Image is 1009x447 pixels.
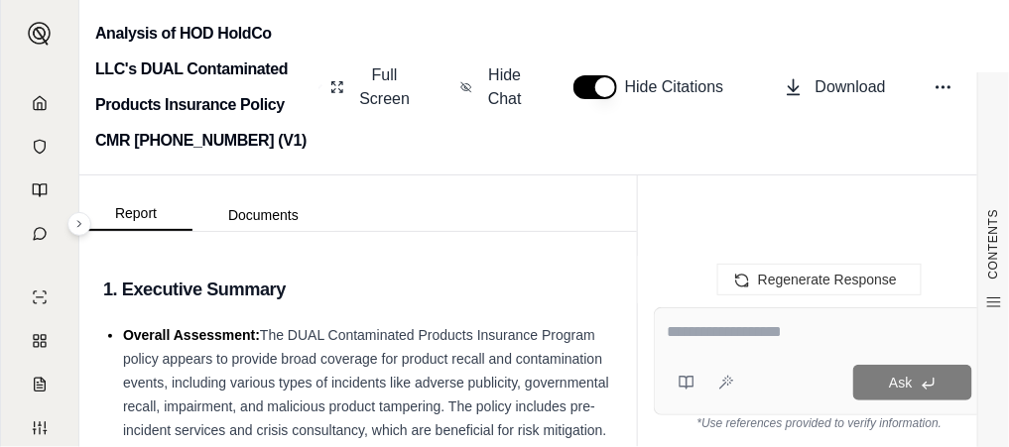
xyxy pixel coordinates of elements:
a: Chat [13,214,66,254]
button: Download [776,67,894,107]
h3: 1. Executive Summary [103,272,613,307]
button: Regenerate Response [717,264,922,295]
button: Expand sidebar [20,14,60,54]
a: Documents Vault [13,127,66,167]
span: Full Screen [356,63,413,111]
a: Prompt Library [13,170,66,210]
button: Full Screen [322,56,421,119]
a: Home [13,83,66,123]
button: Expand sidebar [67,212,91,236]
span: Regenerate Response [758,272,897,287]
span: Download [816,75,886,99]
button: Report [79,197,192,231]
a: Single Policy [13,278,66,317]
h2: Analysis of HOD HoldCo LLC's DUAL Contaminated Products Insurance Policy CMR [PHONE_NUMBER] (V1) [95,16,311,159]
div: *Use references provided to verify information. [654,415,985,431]
img: Expand sidebar [28,22,52,46]
button: Documents [192,199,334,231]
span: Ask [889,375,912,391]
button: Ask [853,365,972,400]
span: CONTENTS [986,209,1002,279]
span: Overall Assessment: [123,327,260,343]
span: Hide Citations [625,75,736,99]
span: Hide Chat [484,63,526,111]
a: Claim Coverage [13,365,66,404]
button: Hide Chat [452,56,534,119]
a: Policy Comparisons [13,321,66,361]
